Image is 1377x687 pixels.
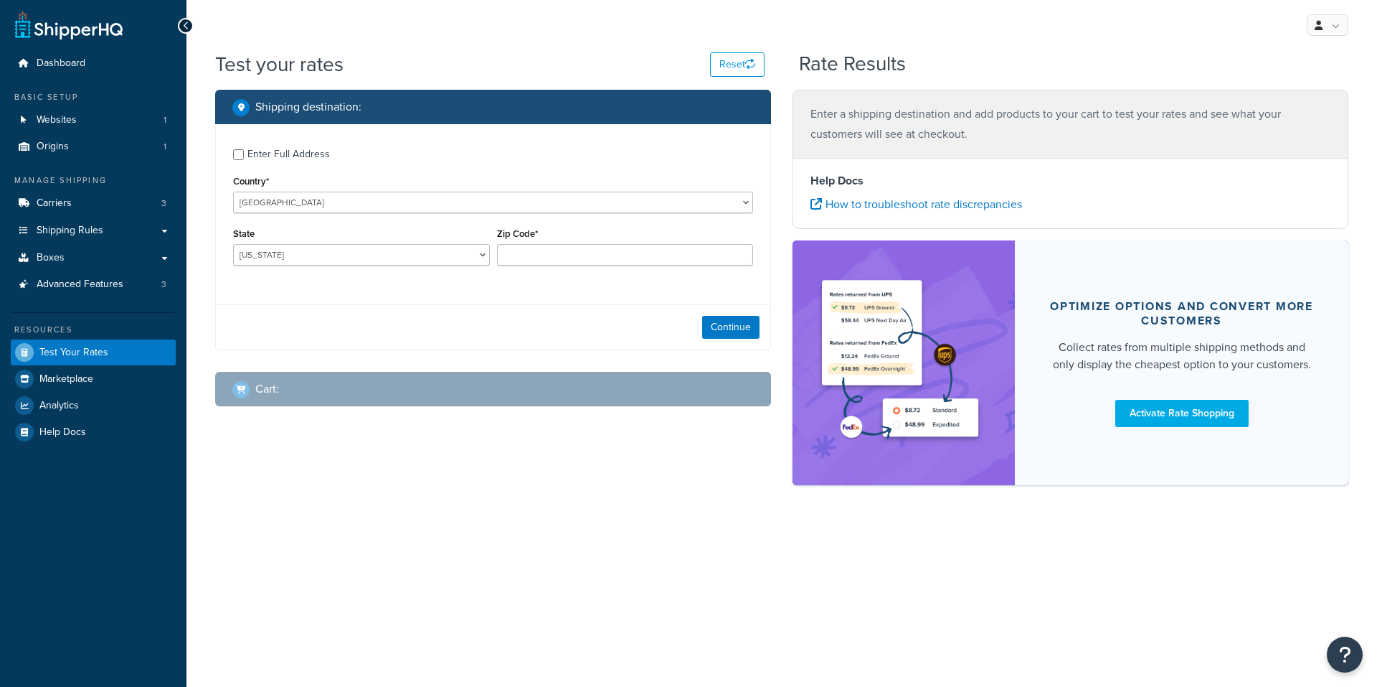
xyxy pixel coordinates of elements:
h1: Test your rates [215,50,344,78]
label: State [233,228,255,239]
a: Test Your Rates [11,340,176,365]
span: Shipping Rules [37,225,103,237]
li: Origins [11,134,176,160]
span: Test Your Rates [39,347,108,359]
span: Analytics [39,400,79,412]
span: Boxes [37,252,65,264]
div: Collect rates from multiple shipping methods and only display the cheapest option to your customers. [1049,339,1314,373]
span: Help Docs [39,426,86,439]
button: Continue [702,316,760,339]
li: Carriers [11,190,176,217]
label: Country* [233,176,269,187]
label: Zip Code* [497,228,538,239]
a: Marketplace [11,366,176,392]
a: Help Docs [11,419,176,445]
a: Boxes [11,245,176,271]
div: Enter Full Address [247,144,330,164]
span: Websites [37,114,77,126]
li: Websites [11,107,176,134]
a: How to troubleshoot rate discrepancies [810,196,1022,212]
span: Dashboard [37,57,85,70]
a: Advanced Features3 [11,271,176,298]
a: Carriers3 [11,190,176,217]
a: Analytics [11,393,176,419]
span: Marketplace [39,373,93,385]
input: Enter Full Address [233,149,244,160]
span: 3 [161,197,166,210]
p: Enter a shipping destination and add products to your cart to test your rates and see what your c... [810,104,1330,144]
a: Origins1 [11,134,176,160]
a: Websites1 [11,107,176,134]
a: Activate Rate Shopping [1115,400,1249,427]
li: Advanced Features [11,271,176,298]
img: feature-image-rateshop-7084cbbcb2e67ef1d54c2e976f0e592697130d5817b016cf7cc7e13314366067.png [814,262,993,464]
h4: Help Docs [810,172,1330,190]
a: Dashboard [11,50,176,77]
div: Basic Setup [11,91,176,103]
button: Open Resource Center [1327,637,1363,673]
div: Optimize options and convert more customers [1049,299,1314,328]
div: Resources [11,324,176,336]
h2: Rate Results [799,53,906,75]
span: Carriers [37,197,72,210]
span: Advanced Features [37,279,123,291]
span: 3 [161,279,166,291]
h2: Shipping destination : [255,101,361,113]
div: Manage Shipping [11,174,176,187]
a: Shipping Rules [11,218,176,244]
button: Reset [710,52,765,77]
span: Origins [37,141,69,153]
span: 1 [164,114,166,126]
span: 1 [164,141,166,153]
h2: Cart : [255,383,279,396]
